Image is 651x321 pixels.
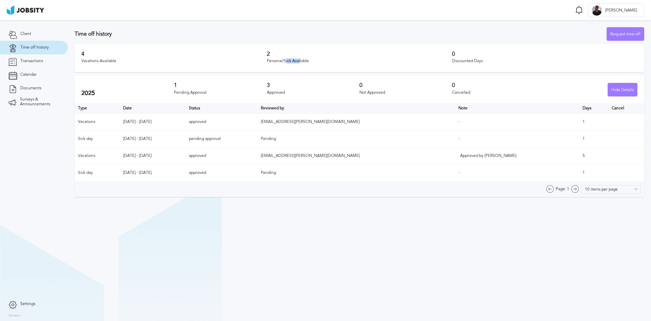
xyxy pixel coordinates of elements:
[174,82,267,88] h3: 1
[75,164,120,181] td: Sick day
[261,153,360,158] span: [EMAIL_ADDRESS][PERSON_NAME][DOMAIN_NAME]
[120,113,185,130] td: [DATE] - [DATE]
[75,147,120,164] td: Vacations
[81,51,267,57] h3: 4
[452,82,545,88] h3: 0
[608,83,637,96] button: Hide Details
[452,51,637,57] h3: 0
[579,130,608,147] td: 1
[602,8,640,13] span: [PERSON_NAME]
[458,136,460,141] span: -
[20,72,37,77] span: Calendar
[20,97,59,107] span: Surveys & Announcements
[20,302,35,306] span: Settings
[579,164,608,181] td: 1
[75,31,607,37] h3: Time off history
[185,147,258,164] td: approved
[452,59,637,64] div: Discounted Days
[607,27,644,41] button: Request time off
[556,187,569,192] span: Page: 1
[20,45,49,50] span: Time off history
[579,147,608,164] td: 5
[460,154,528,158] div: Approved by [PERSON_NAME]
[75,113,120,130] td: Vacations
[267,51,452,57] h3: 2
[458,170,460,175] span: -
[120,130,185,147] td: [DATE] - [DATE]
[185,103,258,113] th: Toggle SortBy
[579,103,608,113] th: Days
[267,90,359,95] div: Approved
[81,90,174,97] h2: 2025
[81,59,267,64] div: Vacations Available
[257,103,455,113] th: Toggle SortBy
[185,164,258,181] td: approved
[120,103,185,113] th: Toggle SortBy
[174,90,267,95] div: Pending Approval
[120,147,185,164] td: [DATE] - [DATE]
[185,130,258,147] td: pending approval
[75,130,120,147] td: Sick day
[267,82,359,88] h3: 3
[20,86,41,91] span: Documents
[458,119,460,124] span: -
[7,5,44,15] img: ab4bad089aa723f57921c736e9817d99.png
[455,103,579,113] th: Toggle SortBy
[267,59,452,64] div: Personal/Sick Available
[579,113,608,130] td: 1
[261,119,360,124] span: [EMAIL_ADDRESS][PERSON_NAME][DOMAIN_NAME]
[607,28,644,41] div: Request time off
[20,32,31,36] span: Client
[20,59,43,64] span: Transactions
[608,83,637,97] div: Hide Details
[8,314,21,318] label: Version:
[452,90,545,95] div: Cancelled
[588,3,644,17] button: G[PERSON_NAME]
[608,103,644,113] th: Cancel
[185,113,258,130] td: approved
[359,82,452,88] h3: 0
[261,136,276,141] span: Pending
[75,103,120,113] th: Type
[592,5,602,16] div: G
[359,90,452,95] div: Not Approved
[120,164,185,181] td: [DATE] - [DATE]
[261,170,276,175] span: Pending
